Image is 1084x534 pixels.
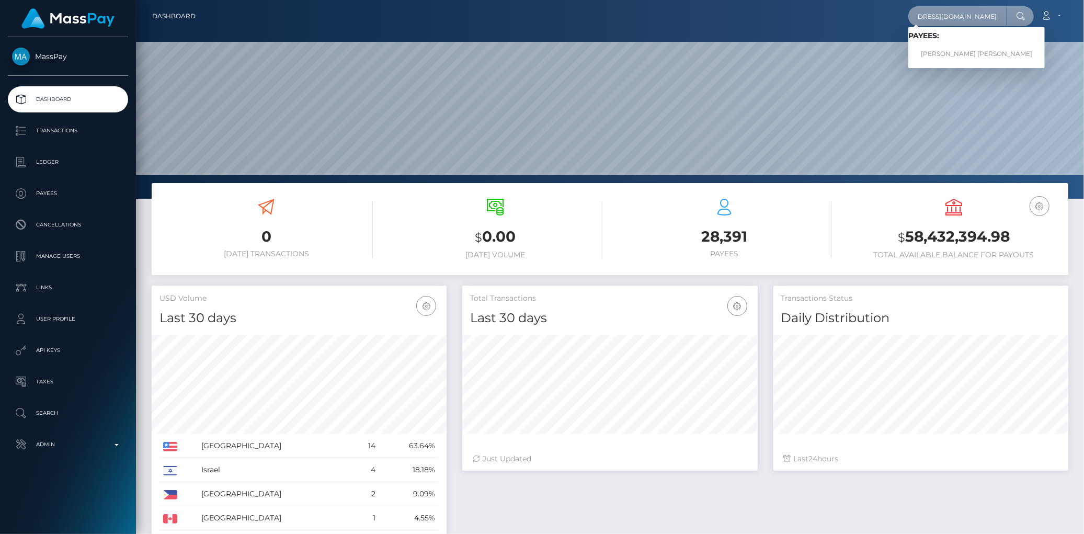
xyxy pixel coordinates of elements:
a: Manage Users [8,243,128,269]
h6: Total Available Balance for Payouts [847,251,1060,259]
a: Ledger [8,149,128,175]
h3: 0 [159,226,373,247]
td: 63.64% [379,434,439,458]
a: Links [8,275,128,301]
img: MassPay Logo [21,8,115,29]
a: Dashboard [152,5,196,27]
a: Transactions [8,118,128,144]
h4: Last 30 days [159,309,439,327]
p: Links [12,280,124,296]
h4: Daily Distribution [781,309,1060,327]
p: Admin [12,437,124,452]
td: 18.18% [379,458,439,482]
p: Manage Users [12,248,124,264]
h6: Payees [618,249,831,258]
img: MassPay [12,48,30,65]
span: 24 [809,454,818,463]
td: 4 [353,458,379,482]
a: User Profile [8,306,128,332]
td: 2 [353,482,379,506]
p: Cancellations [12,217,124,233]
p: Dashboard [12,92,124,107]
td: 14 [353,434,379,458]
a: [PERSON_NAME] [PERSON_NAME] [908,44,1045,64]
p: Ledger [12,154,124,170]
a: Admin [8,431,128,458]
a: Dashboard [8,86,128,112]
td: 4.55% [379,506,439,530]
a: Cancellations [8,212,128,238]
p: Payees [12,186,124,201]
p: API Keys [12,343,124,358]
p: User Profile [12,311,124,327]
a: API Keys [8,337,128,363]
h4: Last 30 days [470,309,749,327]
h6: Payees: [908,31,1045,40]
h6: [DATE] Volume [389,251,602,259]
h3: 58,432,394.98 [847,226,1060,248]
h5: USD Volume [159,293,439,304]
img: US.png [163,442,177,451]
p: Search [12,405,124,421]
h3: 28,391 [618,226,831,247]
h5: Total Transactions [470,293,749,304]
a: Taxes [8,369,128,395]
div: Just Updated [473,453,747,464]
td: [GEOGRAPHIC_DATA] [198,434,353,458]
td: 1 [353,506,379,530]
p: Taxes [12,374,124,390]
h3: 0.00 [389,226,602,248]
img: IL.png [163,466,177,475]
td: [GEOGRAPHIC_DATA] [198,482,353,506]
span: MassPay [8,52,128,61]
td: 9.09% [379,482,439,506]
small: $ [898,230,905,245]
a: Search [8,400,128,426]
div: Last hours [784,453,1058,464]
h5: Transactions Status [781,293,1060,304]
small: $ [475,230,482,245]
td: Israel [198,458,353,482]
td: [GEOGRAPHIC_DATA] [198,506,353,530]
p: Transactions [12,123,124,139]
img: CA.png [163,514,177,524]
h6: [DATE] Transactions [159,249,373,258]
img: PH.png [163,490,177,499]
input: Search... [908,6,1007,26]
a: Payees [8,180,128,207]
